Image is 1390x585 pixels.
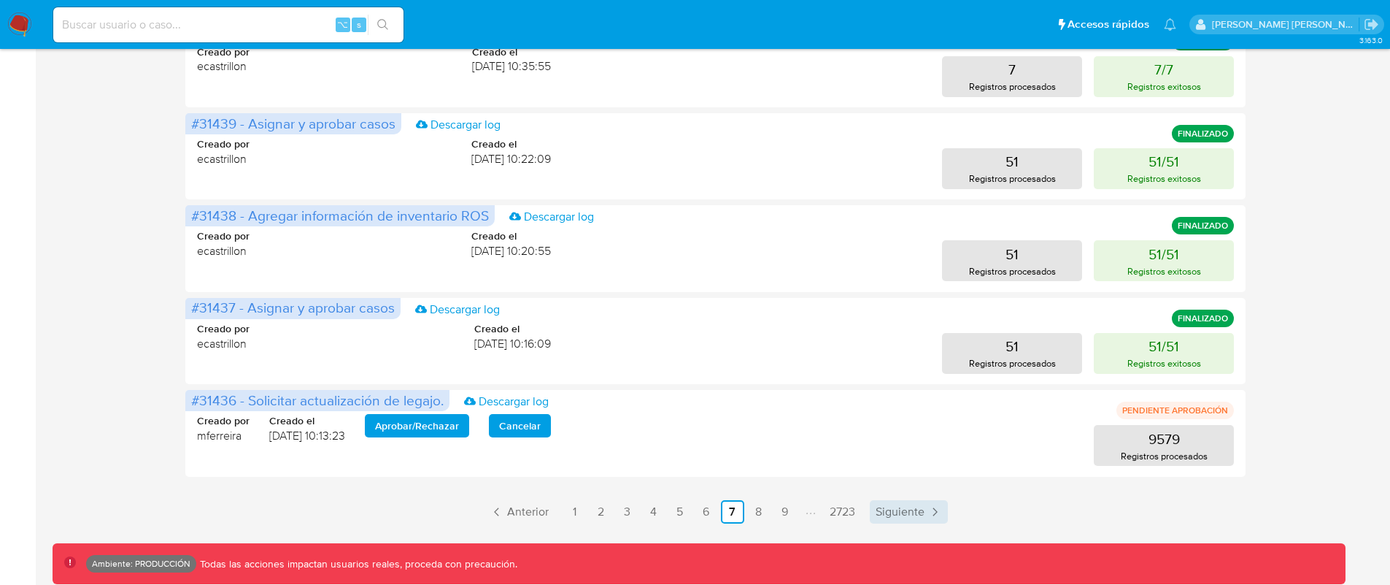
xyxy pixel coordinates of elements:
span: 3.163.0 [1359,34,1383,46]
input: Buscar usuario o caso... [53,15,404,34]
span: Accesos rápidos [1067,17,1149,32]
span: ⌥ [337,18,348,31]
a: Salir [1364,17,1379,32]
span: s [357,18,361,31]
button: search-icon [368,15,398,35]
p: Todas las acciones impactan usuarios reales, proceda con precaución. [196,557,517,571]
p: omar.guzman@mercadolibre.com.co [1212,18,1359,31]
a: Notificaciones [1164,18,1176,31]
p: Ambiente: PRODUCCIÓN [92,561,190,567]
